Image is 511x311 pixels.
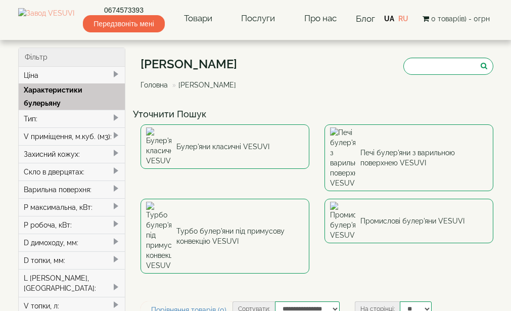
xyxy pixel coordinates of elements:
div: Ціна [19,67,125,84]
div: L [PERSON_NAME], [GEOGRAPHIC_DATA]: [19,269,125,297]
img: Булер'яни класичні VESUVI [146,127,171,166]
a: Головна [141,81,168,89]
a: Послуги [231,7,285,30]
a: Булер'яни класичні VESUVI Булер'яни класичні VESUVI [141,124,309,169]
a: Турбо булер'яни під примусову конвекцію VESUVI Турбо булер'яни під примусову конвекцію VESUVI [141,199,309,274]
div: Захисний кожух: [19,145,125,163]
div: D димоходу, мм: [19,234,125,251]
div: V приміщення, м.куб. (м3): [19,127,125,145]
img: Завод VESUVI [18,8,74,29]
a: Про нас [294,7,347,30]
div: P максимальна, кВт: [19,198,125,216]
div: Скло в дверцятах: [19,163,125,181]
img: Промислові булер'яни VESUVI [330,202,355,240]
a: RU [398,15,408,23]
span: Передзвоніть мені [83,15,164,32]
span: 0 товар(ів) - 0грн [431,15,490,23]
a: Промислові булер'яни VESUVI Промислові булер'яни VESUVI [324,199,493,243]
div: Характеристики булерьяну [19,83,125,110]
div: P робоча, кВт: [19,216,125,234]
a: UA [384,15,394,23]
div: Тип: [19,110,125,127]
h4: Уточнити Пошук [133,109,501,119]
a: Товари [174,7,222,30]
img: Турбо булер'яни під примусову конвекцію VESUVI [146,202,171,271]
li: [PERSON_NAME] [170,80,236,90]
div: Варильна поверхня: [19,181,125,198]
div: Фільтр [19,48,125,67]
button: 0 товар(ів) - 0грн [420,13,493,24]
a: Печі булер'яни з варильною поверхнею VESUVI Печі булер'яни з варильною поверхнею VESUVI [324,124,493,191]
h1: [PERSON_NAME] [141,58,244,71]
a: Блог [356,14,375,24]
div: D топки, мм: [19,251,125,269]
img: Печі булер'яни з варильною поверхнею VESUVI [330,127,355,188]
a: 0674573393 [83,5,164,15]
